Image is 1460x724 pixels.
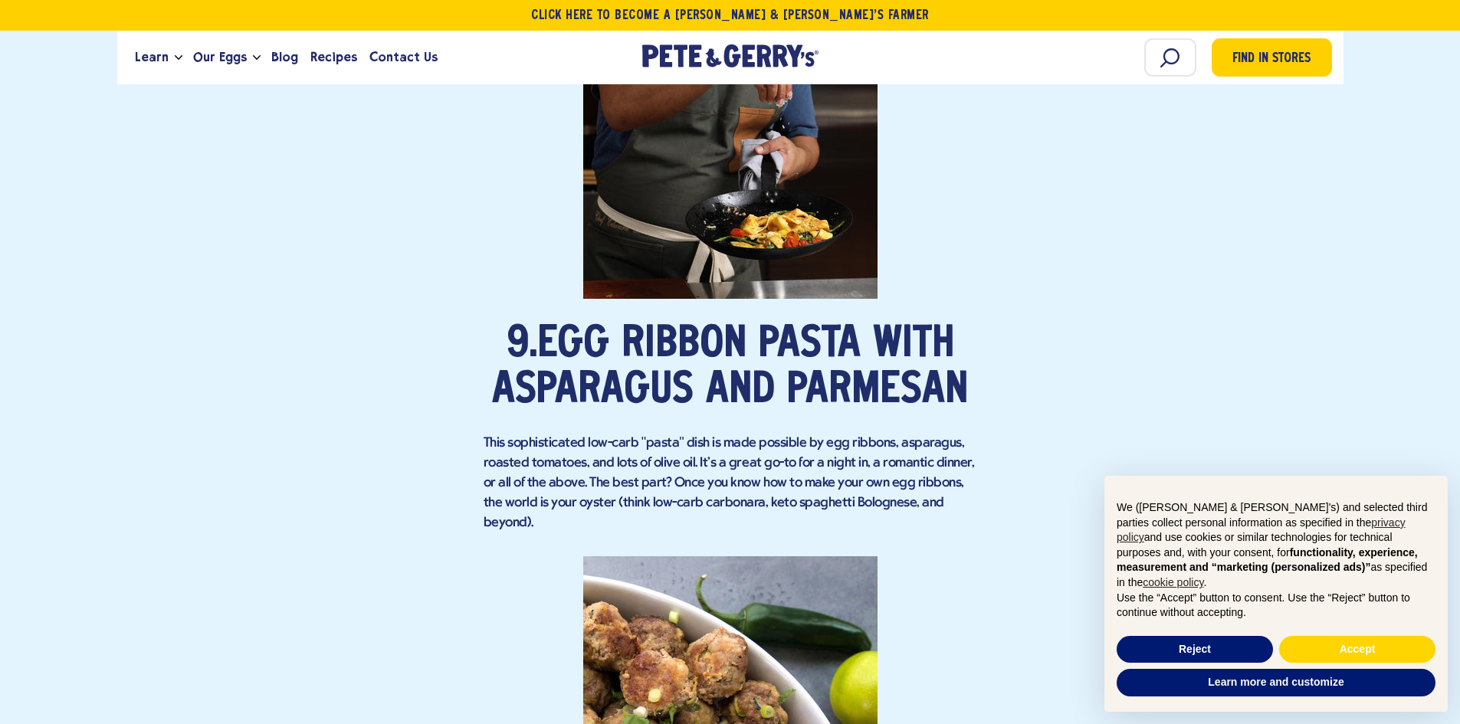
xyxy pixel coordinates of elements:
[253,55,261,61] button: Open the dropdown menu for Our Eggs
[129,37,175,78] a: Learn
[304,37,363,78] a: Recipes
[310,48,357,67] span: Recipes
[484,322,977,414] h2: 9.
[484,434,977,533] p: This sophisticated low-carb "pasta" dish is made possible by egg ribbons, asparagus, roasted toma...
[1117,591,1435,621] p: Use the “Accept” button to consent. Use the “Reject” button to continue without accepting.
[175,55,182,61] button: Open the dropdown menu for Learn
[135,48,169,67] span: Learn
[1117,636,1273,663] button: Reject
[492,324,968,413] a: Egg Ribbon Pasta with Asparagus and Parmesan
[187,37,253,78] a: Our Eggs
[1279,636,1435,663] button: Accept
[1144,38,1196,77] input: Search
[1232,49,1311,70] span: Find in Stores
[1092,464,1460,724] div: Notice
[265,37,304,78] a: Blog
[1117,669,1435,696] button: Learn more and customize
[193,48,247,67] span: Our Eggs
[1117,500,1435,591] p: We ([PERSON_NAME] & [PERSON_NAME]'s) and selected third parties collect personal information as s...
[271,48,298,67] span: Blog
[369,48,438,67] span: Contact Us
[363,37,444,78] a: Contact Us
[1143,576,1203,588] a: cookie policy
[1212,38,1332,77] a: Find in Stores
